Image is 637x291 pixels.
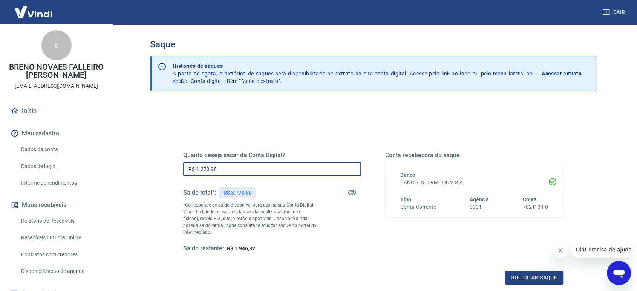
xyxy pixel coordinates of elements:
[6,63,107,79] p: BRENO NOVAES FALLEIRO [PERSON_NAME]
[400,172,415,178] span: Banco
[18,230,104,245] a: Recebíveis Futuros Online
[9,103,104,119] a: Início
[571,241,631,258] iframe: Mensagem da empresa
[5,5,63,11] span: Olá! Precisa de ajuda?
[542,62,590,85] a: Acessar extrato
[9,125,104,142] button: Meu cadastro
[18,175,104,191] a: Informe de rendimentos
[41,30,72,60] div: B
[522,203,548,211] h6: 7824134-0
[542,70,582,77] p: Acessar extrato
[601,5,628,19] button: Sair
[183,245,224,253] h5: Saldo restante:
[9,197,104,213] button: Meus recebíveis
[224,189,251,197] p: R$ 3.170,80
[173,62,533,70] p: Histórico de saques
[505,271,563,285] button: Solicitar saque
[183,202,317,236] p: *Corresponde ao saldo disponível para uso na sua Conta Digital Vindi. Incluindo os valores das ve...
[18,247,104,262] a: Contratos com credores
[400,179,548,187] h6: BANCO INTERMEDIUM S.A.
[400,196,411,202] span: Tipo
[9,0,58,23] img: Vindi
[470,203,489,211] h6: 0001
[470,196,489,202] span: Agência
[173,62,533,85] p: A partir de agora, o histórico de saques será disponibilizado no extrato da sua conta digital. Ac...
[18,142,104,157] a: Dados da conta
[183,189,216,196] h5: Saldo total*:
[227,245,255,251] span: R$ 1.946,82
[553,243,568,258] iframe: Fechar mensagem
[15,82,98,90] p: [EMAIL_ADDRESS][DOMAIN_NAME]
[18,159,104,174] a: Dados de login
[18,263,104,279] a: Disponibilização de agenda
[522,196,537,202] span: Conta
[607,261,631,285] iframe: Botão para abrir a janela de mensagens
[400,203,436,211] h6: Conta Corrente
[183,152,361,159] h5: Quanto deseja sacar da Conta Digital?
[18,213,104,229] a: Relatório de Recebíveis
[385,152,563,159] h5: Conta recebedora do saque
[150,39,596,50] h3: Saque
